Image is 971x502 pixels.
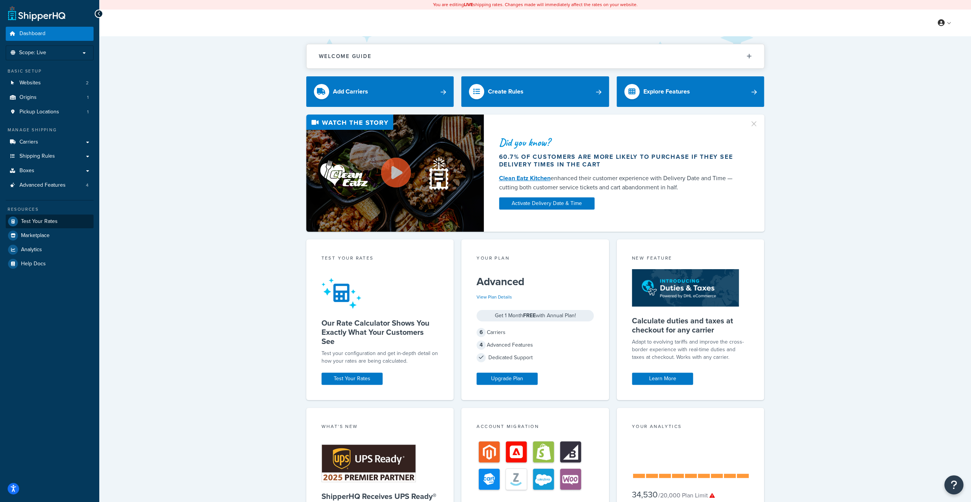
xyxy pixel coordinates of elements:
div: Advanced Features [477,340,594,350]
a: Learn More [632,373,693,385]
div: Test your rates [322,255,439,263]
h5: Calculate duties and taxes at checkout for any carrier [632,316,749,334]
a: Activate Delivery Date & Time [499,197,595,210]
span: Scope: Live [19,50,46,56]
span: Origins [19,94,37,101]
span: Advanced Features [19,182,66,189]
span: Boxes [19,168,34,174]
div: Get 1 Month with Annual Plan! [477,310,594,321]
a: Analytics [6,243,94,257]
span: Test Your Rates [21,218,58,225]
h2: Welcome Guide [319,53,372,59]
div: New Feature [632,255,749,263]
small: / 20,000 Plan Limit [658,491,715,500]
a: Websites2 [6,76,94,90]
span: Carriers [19,139,38,145]
span: Websites [19,80,41,86]
span: 4 [477,341,486,350]
div: Account Migration [477,423,594,432]
li: Websites [6,76,94,90]
h5: Advanced [477,276,594,288]
div: Your Plan [477,255,594,263]
span: Help Docs [21,261,46,267]
span: 6 [477,328,486,337]
li: Origins [6,90,94,105]
div: Create Rules [488,86,523,97]
a: Origins1 [6,90,94,105]
a: View Plan Details [477,294,512,300]
span: Marketplace [21,232,50,239]
div: Your Analytics [632,423,749,432]
button: Welcome Guide [307,44,764,68]
div: Dedicated Support [477,352,594,363]
p: Adapt to evolving tariffs and improve the cross-border experience with real-time duties and taxes... [632,338,749,361]
span: 1 [87,94,89,101]
span: Analytics [21,247,42,253]
h5: Our Rate Calculator Shows You Exactly What Your Customers See [322,318,439,346]
span: 2 [86,80,89,86]
a: Test Your Rates [6,215,94,228]
div: enhanced their customer experience with Delivery Date and Time — cutting both customer service ti... [499,174,740,192]
b: LIVE [464,1,473,8]
div: Add Carriers [333,86,368,97]
div: Test your configuration and get in-depth detail on how your rates are being calculated. [322,350,439,365]
a: Marketplace [6,229,94,242]
span: 34,530 [632,488,658,501]
a: Upgrade Plan [477,373,538,385]
strong: FREE [523,312,535,320]
a: Shipping Rules [6,149,94,163]
span: 1 [87,109,89,115]
a: Add Carriers [306,76,454,107]
a: Test Your Rates [322,373,383,385]
div: Resources [6,206,94,213]
a: Dashboard [6,27,94,41]
a: Boxes [6,164,94,178]
div: What's New [322,423,439,432]
span: Dashboard [19,31,45,37]
button: Open Resource Center [944,475,963,494]
a: Clean Eatz Kitchen [499,174,551,182]
div: Manage Shipping [6,127,94,133]
a: Advanced Features4 [6,178,94,192]
div: 60.7% of customers are more likely to purchase if they see delivery times in the cart [499,153,740,168]
span: Shipping Rules [19,153,55,160]
a: Explore Features [617,76,764,107]
li: Advanced Features [6,178,94,192]
a: Create Rules [461,76,609,107]
a: Help Docs [6,257,94,271]
img: Video thumbnail [306,115,484,232]
span: Pickup Locations [19,109,59,115]
div: Explore Features [643,86,690,97]
div: Basic Setup [6,68,94,74]
div: Carriers [477,327,594,338]
div: Did you know? [499,137,740,148]
a: Pickup Locations1 [6,105,94,119]
a: Carriers [6,135,94,149]
span: 4 [86,182,89,189]
li: Pickup Locations [6,105,94,119]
